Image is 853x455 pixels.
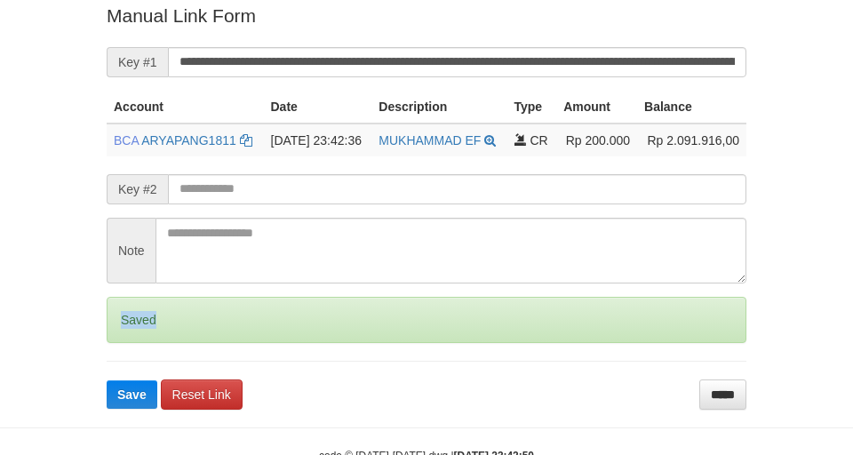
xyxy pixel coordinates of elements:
[637,91,746,124] th: Balance
[379,133,481,148] a: MUKHAMMAD EF
[107,3,746,28] p: Manual Link Form
[107,174,168,204] span: Key #2
[264,124,372,156] td: [DATE] 23:42:36
[371,91,506,124] th: Description
[530,133,547,148] span: CR
[107,297,746,343] div: Saved
[507,91,557,124] th: Type
[107,218,155,283] span: Note
[240,133,252,148] a: Copy ARYAPANG1811 to clipboard
[172,387,231,402] span: Reset Link
[141,133,236,148] a: ARYAPANG1811
[107,91,264,124] th: Account
[107,47,168,77] span: Key #1
[637,124,746,156] td: Rp 2.091.916,00
[107,380,157,409] button: Save
[161,379,243,410] a: Reset Link
[117,387,147,402] span: Save
[114,133,139,148] span: BCA
[556,91,637,124] th: Amount
[556,124,637,156] td: Rp 200.000
[264,91,372,124] th: Date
